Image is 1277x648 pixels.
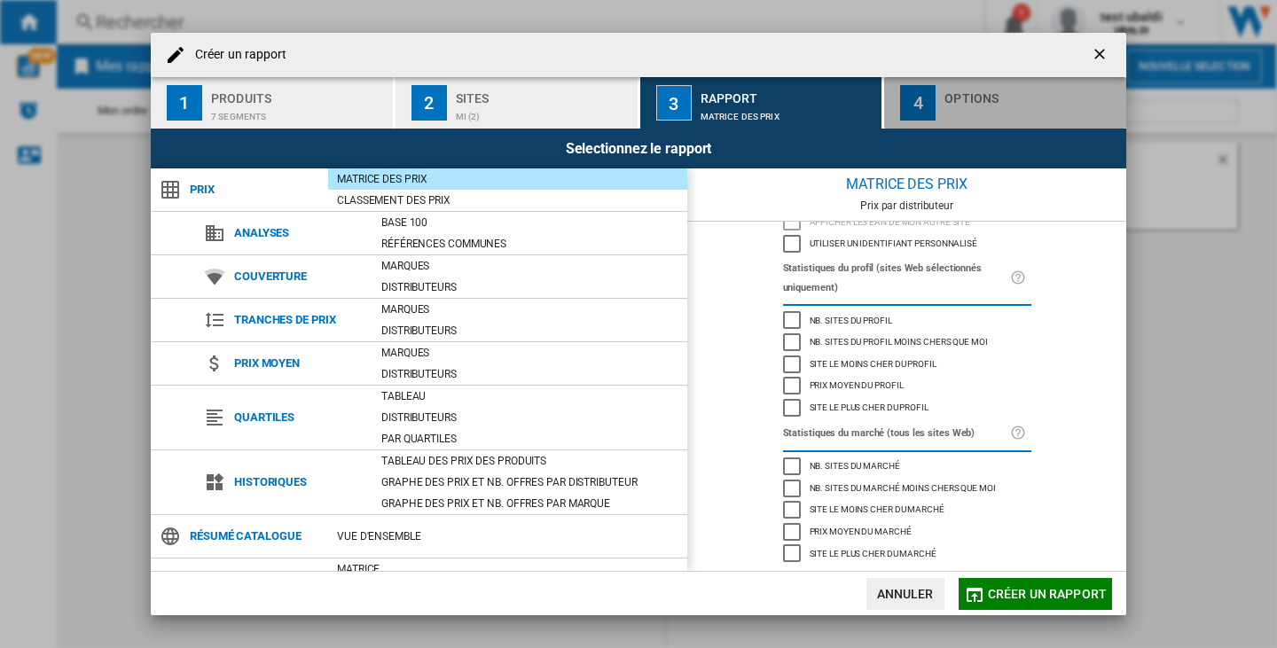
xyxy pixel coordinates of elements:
[783,332,1031,354] md-checkbox: Nb. sites du profil moins chers que moi
[225,351,372,376] span: Prix moyen
[988,587,1107,601] span: Créer un rapport
[783,477,1031,499] md-checkbox: Nb. sites du marché moins chers que moi
[687,199,1126,212] div: Prix par distributeur
[181,177,328,202] span: Prix
[701,84,875,103] div: Rapport
[456,103,631,121] div: MI (2)
[151,129,1126,168] div: Selectionnez le rapport
[783,456,1031,478] md-checkbox: Nb. sites du marché
[783,233,1031,255] md-checkbox: Utiliser un identifiant personnalisé
[372,387,687,405] div: Tableau
[211,103,386,121] div: 7 segments
[1084,37,1119,73] button: getI18NText('BUTTONS.CLOSE_DIALOG')
[186,46,287,64] h4: Créer un rapport
[810,546,936,558] span: Site le plus cher du marché
[1091,45,1112,66] ng-md-icon: getI18NText('BUTTONS.CLOSE_DIALOG')
[151,33,1126,616] md-dialog: Créer un ...
[225,264,372,289] span: Couverture
[687,168,1126,199] div: Matrice des prix
[783,499,1031,521] md-checkbox: Site le moins cher du marché
[810,236,977,248] span: Utiliser un identifiant personnalisé
[656,85,692,121] div: 3
[372,214,687,231] div: Base 100
[810,334,988,347] span: Nb. sites du profil moins chers que moi
[810,378,904,390] span: Prix moyen du profil
[783,520,1031,543] md-checkbox: Prix moyen du marché
[328,191,687,209] div: Classement des prix
[372,257,687,275] div: Marques
[211,84,386,103] div: Produits
[959,578,1112,610] button: Créer un rapport
[225,308,372,332] span: Tranches de prix
[372,495,687,512] div: Graphe des prix et nb. offres par marque
[167,85,202,121] div: 1
[372,301,687,318] div: Marques
[900,85,936,121] div: 4
[810,480,996,493] span: Nb. sites du marché moins chers que moi
[372,235,687,253] div: Références communes
[372,452,687,470] div: Tableau des prix des produits
[181,567,328,592] span: Promotions
[810,502,944,514] span: Site le moins cher du marché
[810,313,892,325] span: Nb. sites du profil
[372,365,687,383] div: Distributeurs
[372,322,687,340] div: Distributeurs
[151,77,395,129] button: 1 Produits 7 segments
[372,409,687,426] div: Distributeurs
[372,344,687,362] div: Marques
[810,458,900,471] span: Nb. sites du marché
[411,85,447,121] div: 2
[328,527,687,545] div: Vue d'ensemble
[181,524,328,549] span: Résumé catalogue
[783,396,1031,418] md-checkbox: Site le plus cher du profil
[701,103,875,121] div: Matrice des prix
[810,356,936,369] span: Site le moins cher du profil
[783,211,1031,233] md-checkbox: Afficher les EAN de mon autre site
[810,215,971,227] span: Afficher les EAN de mon autre site
[396,77,639,129] button: 2 Sites MI (2)
[225,221,372,246] span: Analyses
[328,170,687,188] div: Matrice des prix
[783,309,1031,332] md-checkbox: Nb. sites du profil
[456,84,631,103] div: Sites
[225,405,372,430] span: Quartiles
[225,470,372,495] span: Historiques
[810,400,928,412] span: Site le plus cher du profil
[884,77,1126,129] button: 4 Options
[783,259,1010,298] label: Statistiques du profil (sites Web sélectionnés uniquement)
[372,430,687,448] div: Par quartiles
[810,524,912,536] span: Prix moyen du marché
[866,578,944,610] button: Annuler
[783,375,1031,397] md-checkbox: Prix moyen du profil
[328,560,687,578] div: Matrice
[944,84,1119,103] div: Options
[783,543,1031,565] md-checkbox: Site le plus cher du marché
[372,278,687,296] div: Distributeurs
[640,77,884,129] button: 3 Rapport Matrice des prix
[783,353,1031,375] md-checkbox: Site le moins cher du profil
[372,473,687,491] div: Graphe des prix et nb. offres par distributeur
[783,424,1010,443] label: Statistiques du marché (tous les sites Web)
